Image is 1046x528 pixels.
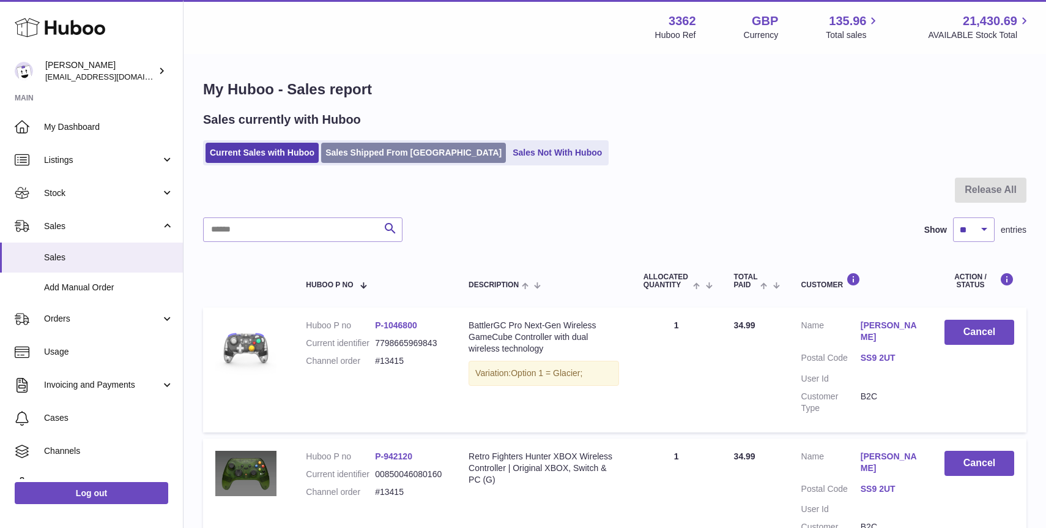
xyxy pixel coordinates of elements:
[469,320,619,355] div: BattlerGC Pro Next-Gen Wireless GameCube Controller with dual wireless technology
[801,352,861,367] dt: Postal Code
[306,469,375,480] dt: Current identifier
[944,451,1014,476] button: Cancel
[644,273,690,289] span: ALLOCATED Quantity
[15,482,168,504] a: Log out
[801,483,861,498] dt: Postal Code
[44,445,174,457] span: Channels
[801,273,920,289] div: Customer
[631,307,722,432] td: 1
[655,29,696,41] div: Huboo Ref
[44,412,174,424] span: Cases
[375,451,412,461] a: P-942120
[801,451,861,477] dt: Name
[306,281,353,289] span: Huboo P no
[306,338,375,349] dt: Current identifier
[206,143,319,163] a: Current Sales with Huboo
[375,469,444,480] dd: 00850046080160
[944,320,1014,345] button: Cancel
[375,320,417,330] a: P-1046800
[826,29,880,41] span: Total sales
[924,224,947,236] label: Show
[861,451,920,474] a: [PERSON_NAME]
[508,143,606,163] a: Sales Not With Huboo
[44,187,161,199] span: Stock
[306,355,375,367] dt: Channel order
[44,379,161,391] span: Invoicing and Payments
[321,143,506,163] a: Sales Shipped From [GEOGRAPHIC_DATA]
[44,313,161,325] span: Orders
[375,355,444,367] dd: #13415
[215,320,276,381] img: RFGCPROANNOUNCE20240325.1219.png
[1001,224,1026,236] span: entries
[744,29,779,41] div: Currency
[801,320,861,346] dt: Name
[15,62,33,80] img: sales@gamesconnection.co.uk
[801,503,861,515] dt: User Id
[44,346,174,358] span: Usage
[44,221,161,232] span: Sales
[375,486,444,498] dd: #13415
[44,121,174,133] span: My Dashboard
[829,13,866,29] span: 135.96
[215,451,276,496] img: $_57.JPG
[826,13,880,41] a: 135.96 Total sales
[45,59,155,83] div: [PERSON_NAME]
[44,282,174,293] span: Add Manual Order
[306,486,375,498] dt: Channel order
[45,72,180,81] span: [EMAIL_ADDRESS][DOMAIN_NAME]
[375,338,444,349] dd: 7798665969843
[469,361,619,386] div: Variation:
[44,252,174,263] span: Sales
[801,373,861,385] dt: User Id
[669,13,696,29] strong: 3362
[203,80,1026,99] h1: My Huboo - Sales report
[44,154,161,166] span: Listings
[861,391,920,414] dd: B2C
[861,320,920,343] a: [PERSON_NAME]
[928,13,1031,41] a: 21,430.69 AVAILABLE Stock Total
[861,483,920,495] a: SS9 2UT
[963,13,1017,29] span: 21,430.69
[734,273,758,289] span: Total paid
[861,352,920,364] a: SS9 2UT
[44,478,174,490] span: Settings
[734,451,755,461] span: 34.99
[203,111,361,128] h2: Sales currently with Huboo
[734,320,755,330] span: 34.99
[306,320,375,331] dt: Huboo P no
[752,13,778,29] strong: GBP
[511,368,582,378] span: Option 1 = Glacier;
[469,281,519,289] span: Description
[801,391,861,414] dt: Customer Type
[944,273,1014,289] div: Action / Status
[928,29,1031,41] span: AVAILABLE Stock Total
[469,451,619,486] div: Retro Fighters Hunter XBOX Wireless Controller | Original XBOX, Switch & PC (G)
[306,451,375,462] dt: Huboo P no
